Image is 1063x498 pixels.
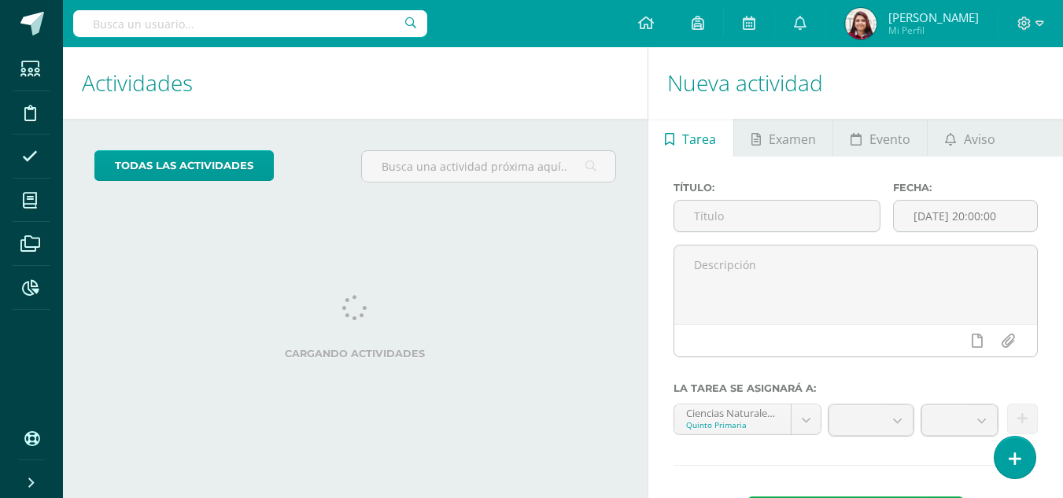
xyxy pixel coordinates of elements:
[833,119,927,157] a: Evento
[894,201,1037,231] input: Fecha de entrega
[73,10,427,37] input: Busca un usuario...
[674,382,1038,394] label: La tarea se asignará a:
[845,8,877,39] img: 8a2d8b7078a2d6841caeaa0cd41511da.png
[674,201,880,231] input: Título
[734,119,832,157] a: Examen
[686,419,779,430] div: Quinto Primaria
[964,120,995,158] span: Aviso
[674,404,821,434] a: Ciencias Naturales y Tecnología 'compound--Ciencias Naturales y Tecnología'Quinto Primaria
[928,119,1012,157] a: Aviso
[648,119,733,157] a: Tarea
[888,24,979,37] span: Mi Perfil
[82,47,629,119] h1: Actividades
[682,120,716,158] span: Tarea
[94,150,274,181] a: todas las Actividades
[888,9,979,25] span: [PERSON_NAME]
[674,182,881,194] label: Título:
[94,348,616,360] label: Cargando actividades
[893,182,1038,194] label: Fecha:
[362,151,615,182] input: Busca una actividad próxima aquí...
[686,404,779,419] div: Ciencias Naturales y Tecnología 'compound--Ciencias Naturales y Tecnología'
[869,120,910,158] span: Evento
[667,47,1044,119] h1: Nueva actividad
[769,120,816,158] span: Examen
